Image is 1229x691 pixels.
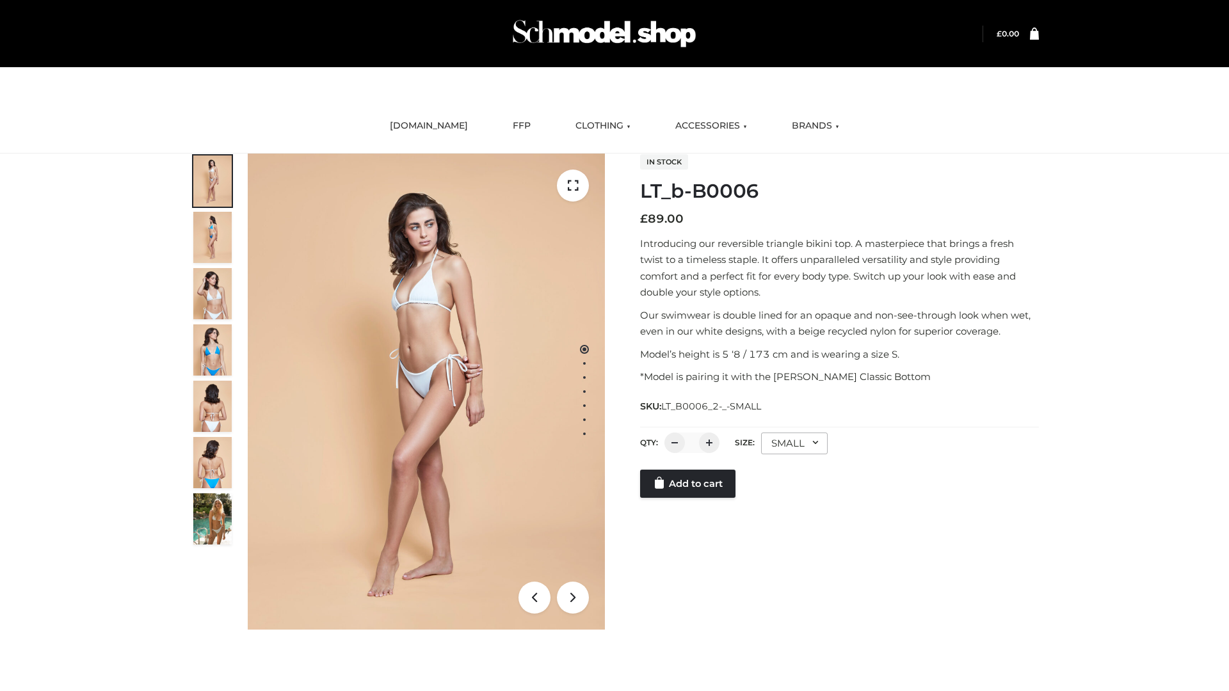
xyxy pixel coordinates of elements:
bdi: 0.00 [997,29,1019,38]
a: BRANDS [782,112,849,140]
a: Add to cart [640,470,735,498]
bdi: 89.00 [640,212,684,226]
span: £ [640,212,648,226]
h1: LT_b-B0006 [640,180,1039,203]
a: £0.00 [997,29,1019,38]
img: ArielClassicBikiniTop_CloudNine_AzureSky_OW114ECO_3-scaled.jpg [193,268,232,319]
div: SMALL [761,433,828,454]
span: LT_B0006_2-_-SMALL [661,401,761,412]
p: Introducing our reversible triangle bikini top. A masterpiece that brings a fresh twist to a time... [640,235,1039,301]
img: Schmodel Admin 964 [508,8,700,59]
img: ArielClassicBikiniTop_CloudNine_AzureSky_OW114ECO_7-scaled.jpg [193,381,232,432]
p: *Model is pairing it with the [PERSON_NAME] Classic Bottom [640,369,1039,385]
a: ACCESSORIES [666,112,757,140]
a: [DOMAIN_NAME] [380,112,478,140]
img: ArielClassicBikiniTop_CloudNine_AzureSky_OW114ECO_1-scaled.jpg [193,155,232,207]
a: CLOTHING [566,112,640,140]
img: ArielClassicBikiniTop_CloudNine_AzureSky_OW114ECO_1 [248,154,605,630]
a: FFP [503,112,540,140]
span: SKU: [640,399,762,414]
label: Size: [735,438,755,447]
img: ArielClassicBikiniTop_CloudNine_AzureSky_OW114ECO_2-scaled.jpg [193,212,232,263]
span: £ [997,29,1002,38]
label: QTY: [640,438,658,447]
img: ArielClassicBikiniTop_CloudNine_AzureSky_OW114ECO_8-scaled.jpg [193,437,232,488]
img: Arieltop_CloudNine_AzureSky2.jpg [193,493,232,544]
p: Model’s height is 5 ‘8 / 173 cm and is wearing a size S. [640,346,1039,363]
img: ArielClassicBikiniTop_CloudNine_AzureSky_OW114ECO_4-scaled.jpg [193,324,232,376]
span: In stock [640,154,688,170]
p: Our swimwear is double lined for an opaque and non-see-through look when wet, even in our white d... [640,307,1039,340]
